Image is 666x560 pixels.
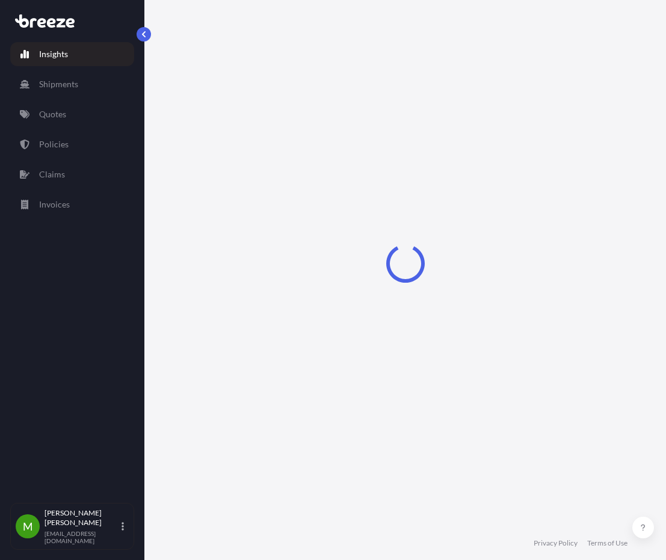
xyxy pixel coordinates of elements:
[587,538,627,548] a: Terms of Use
[10,132,134,156] a: Policies
[23,520,33,532] span: M
[10,162,134,186] a: Claims
[39,78,78,90] p: Shipments
[10,192,134,217] a: Invoices
[534,538,578,548] a: Privacy Policy
[39,168,65,180] p: Claims
[39,198,70,211] p: Invoices
[45,530,119,544] p: [EMAIL_ADDRESS][DOMAIN_NAME]
[45,508,119,528] p: [PERSON_NAME] [PERSON_NAME]
[10,72,134,96] a: Shipments
[10,42,134,66] a: Insights
[10,102,134,126] a: Quotes
[39,138,69,150] p: Policies
[39,48,68,60] p: Insights
[39,108,66,120] p: Quotes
